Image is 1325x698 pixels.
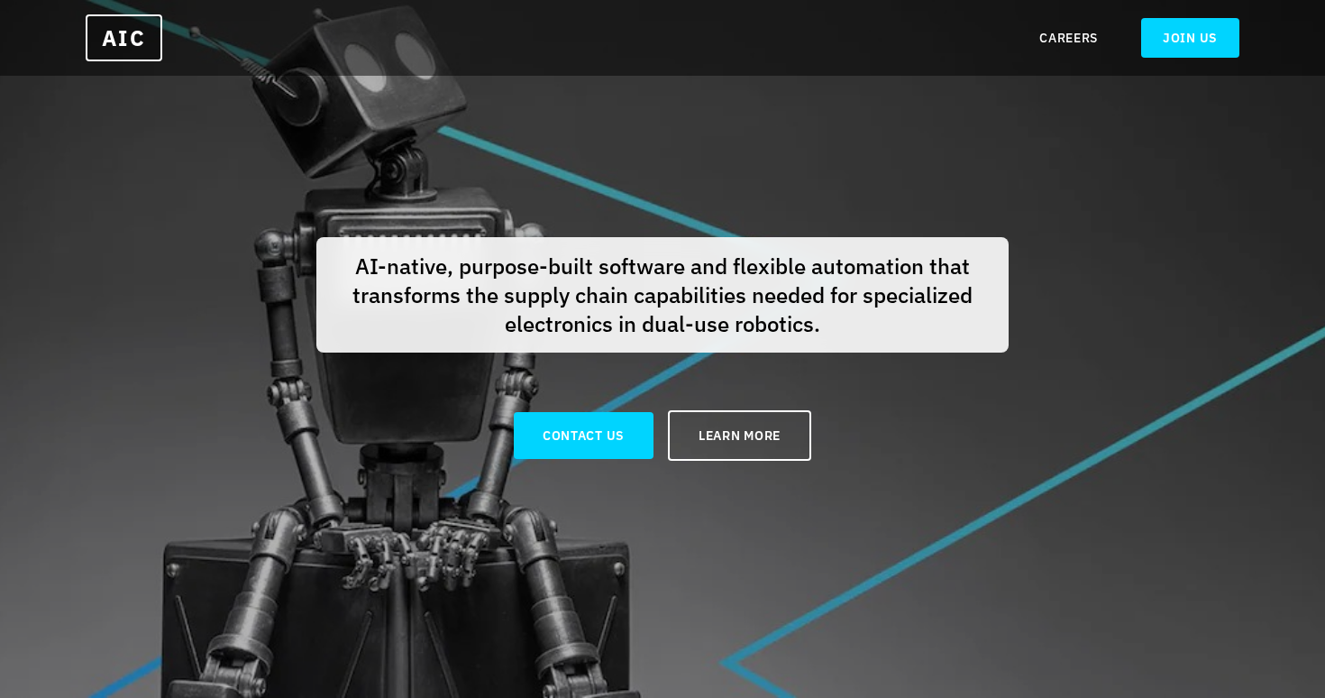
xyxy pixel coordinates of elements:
a: CONTACT US [514,412,653,459]
a: AIC [86,14,162,61]
a: JOIN US [1141,18,1239,58]
p: AI-native, purpose-built software and flexible automation that transforms the supply chain capabi... [316,237,1009,353]
a: LEARN MORE [668,410,811,461]
a: CAREERS [1039,29,1098,47]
